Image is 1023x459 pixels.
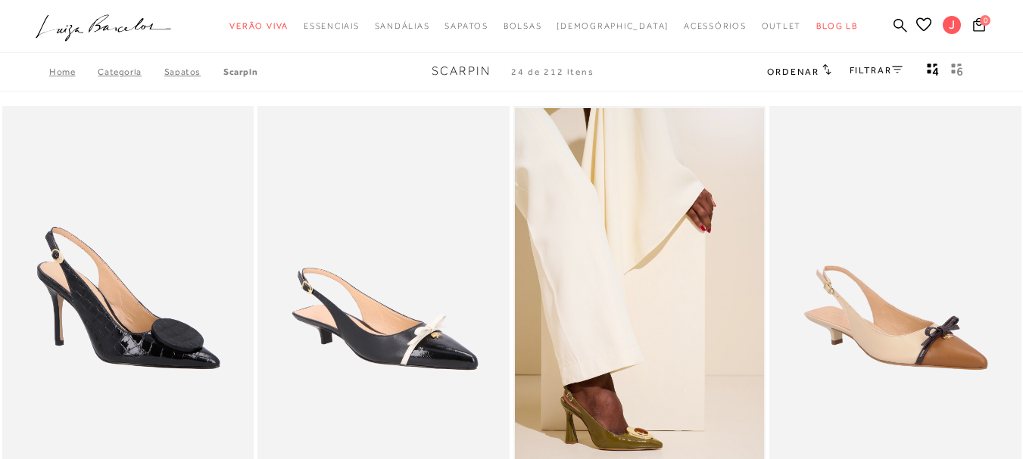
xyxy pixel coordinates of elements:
[816,21,857,30] span: BLOG LB
[304,12,360,40] a: categoryNavScreenReaderText
[504,12,542,40] a: categoryNavScreenReaderText
[943,16,961,34] span: J
[511,67,594,77] span: 24 de 212 itens
[557,21,669,30] span: [DEMOGRAPHIC_DATA]
[684,12,747,40] a: categoryNavScreenReaderText
[762,12,802,40] a: categoryNavScreenReaderText
[444,12,488,40] a: categoryNavScreenReaderText
[980,15,990,26] span: 0
[504,21,542,30] span: Bolsas
[762,21,802,30] span: Outlet
[850,65,903,76] a: FILTRAR
[767,67,819,77] span: Ordenar
[936,15,968,39] button: J
[816,12,857,40] a: BLOG LB
[684,21,747,30] span: Acessórios
[229,21,288,30] span: Verão Viva
[164,67,223,77] a: SAPATOS
[223,67,257,77] a: Scarpin
[922,62,943,82] button: Mostrar 4 produtos por linha
[49,67,98,77] a: Home
[444,21,488,30] span: Sapatos
[229,12,288,40] a: categoryNavScreenReaderText
[947,62,968,82] button: gridText6Desc
[968,17,990,37] button: 0
[98,67,164,77] a: Categoria
[557,12,669,40] a: noSubCategoriesText
[432,64,491,78] span: Scarpin
[375,21,430,30] span: Sandálias
[375,12,430,40] a: categoryNavScreenReaderText
[304,21,360,30] span: Essenciais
